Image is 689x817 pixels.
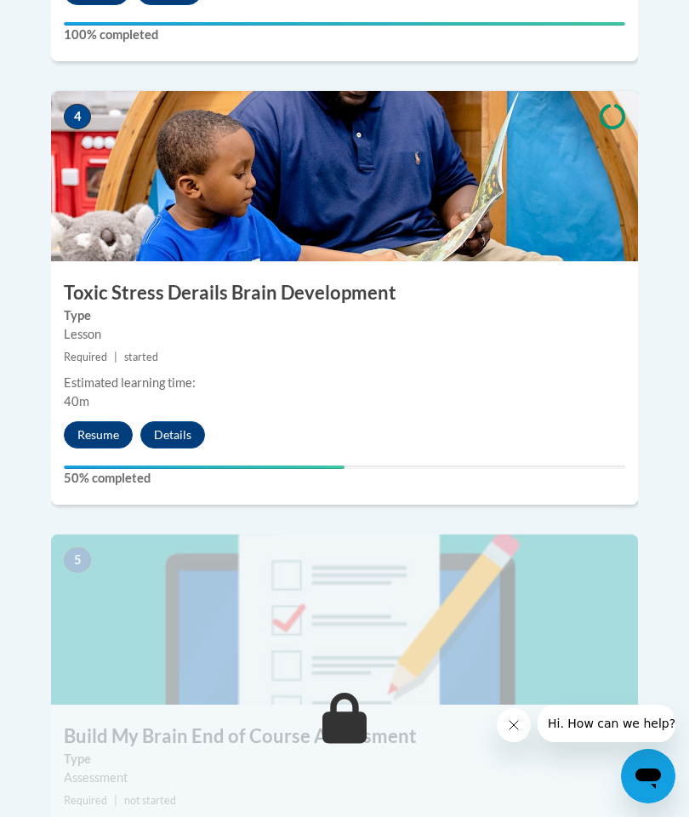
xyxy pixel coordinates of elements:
span: not started [124,794,176,807]
button: Resume [64,421,133,448]
label: Type [64,306,625,325]
h3: Toxic Stress Derails Brain Development [51,280,638,306]
div: Your progress [64,466,344,469]
h3: Build My Brain End of Course Assessment [51,723,638,750]
span: 4 [64,104,91,129]
label: 100% completed [64,26,625,44]
iframe: Message from company [538,705,675,742]
span: started [124,351,158,363]
div: Your progress [64,22,625,26]
img: Course Image [51,534,638,705]
iframe: Close message [497,708,531,742]
span: 40m [64,394,89,408]
div: Assessment [64,768,625,787]
button: Details [140,421,205,448]
label: 50% completed [64,469,625,488]
iframe: Button to launch messaging window [621,749,675,803]
span: | [114,794,117,807]
span: | [114,351,117,363]
span: 5 [64,547,91,573]
div: Lesson [64,325,625,344]
label: Type [64,750,625,768]
div: Estimated learning time: [64,374,625,392]
span: Required [64,794,107,807]
span: Required [64,351,107,363]
img: Course Image [51,91,638,261]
